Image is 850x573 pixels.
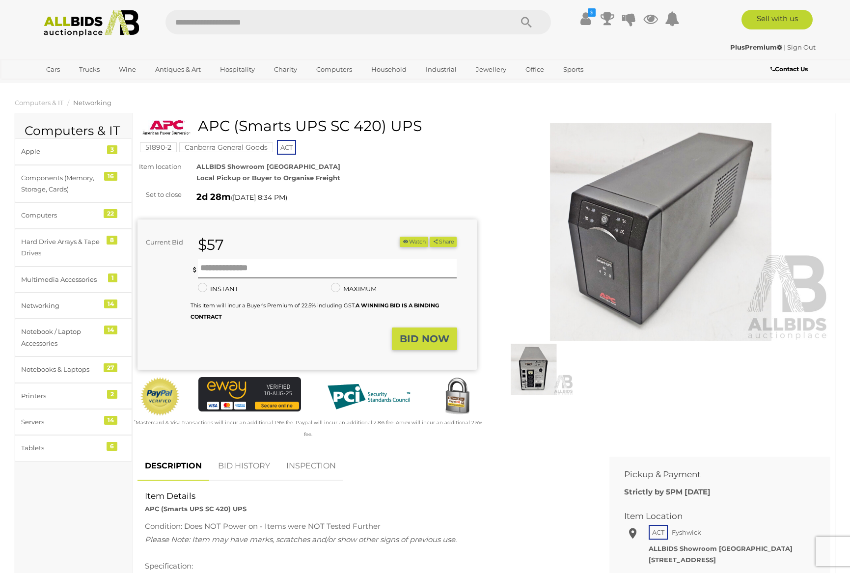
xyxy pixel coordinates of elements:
a: INSPECTION [279,452,343,481]
div: 1 [108,273,117,282]
a: Networking [73,99,111,107]
h2: Computers & IT [25,124,122,138]
a: PlusPremium [730,43,784,51]
i: $ [588,8,596,17]
a: Sell with us [741,10,813,29]
a: Sign Out [787,43,816,51]
div: Components (Memory, Storage, Cards) [21,172,102,195]
img: Official PayPal Seal [140,377,180,416]
div: Hard Drive Arrays & Tape Drives [21,236,102,259]
div: Apple [21,146,102,157]
div: Tablets [21,442,102,454]
a: Notebooks & Laptops 27 [15,356,132,382]
button: Watch [400,237,428,247]
div: 14 [104,416,117,425]
strong: $57 [198,236,224,254]
b: Strictly by 5PM [DATE] [624,487,711,496]
a: Trucks [73,61,106,78]
small: This Item will incur a Buyer's Premium of 22.5% including GST. [191,302,439,320]
strong: ALLBIDS Showroom [GEOGRAPHIC_DATA] [196,163,340,170]
div: 6 [107,442,117,451]
div: Multimedia Accessories [21,274,102,285]
div: 2 [107,390,117,399]
a: Hard Drive Arrays & Tape Drives 8 [15,229,132,267]
div: Servers [21,416,102,428]
a: Tablets 6 [15,435,132,461]
strong: ALLBIDS Showroom [GEOGRAPHIC_DATA] [649,545,793,552]
a: Industrial [419,61,463,78]
a: Multimedia Accessories 1 [15,267,132,293]
div: Notebook / Laptop Accessories [21,326,102,349]
a: Wine [112,61,142,78]
strong: [STREET_ADDRESS] [649,556,716,564]
div: Item location [130,161,189,172]
img: Allbids.com.au [38,10,145,37]
strong: PlusPremium [730,43,782,51]
span: ( ) [231,193,287,201]
a: Jewellery [469,61,513,78]
img: PCI DSS compliant [320,377,418,416]
a: Household [365,61,413,78]
a: DESCRIPTION [137,452,209,481]
div: Computers [21,210,102,221]
div: 8 [107,236,117,245]
a: Apple 3 [15,138,132,164]
a: $ [578,10,593,27]
div: Notebooks & Laptops [21,364,102,375]
div: 14 [104,300,117,308]
a: [GEOGRAPHIC_DATA] [40,78,122,94]
a: Contact Us [770,64,810,75]
span: | [784,43,786,51]
a: Networking 14 [15,293,132,319]
a: Sports [557,61,590,78]
a: Computers 22 [15,202,132,228]
a: Antiques & Art [149,61,207,78]
button: Search [502,10,551,34]
img: APC (Smarts UPS SC 420) UPS [492,123,831,341]
span: ACT [649,525,668,540]
div: Networking [21,300,102,311]
button: BID NOW [392,327,457,351]
a: Servers 14 [15,409,132,435]
img: Secured by Rapid SSL [438,377,477,416]
div: 3 [107,145,117,154]
span: ACT [277,140,296,155]
strong: BID NOW [400,333,449,345]
mark: Canberra General Goods [179,142,273,152]
a: Hospitality [214,61,261,78]
strong: APC (Smarts UPS SC 420) UPS [145,505,247,513]
h2: Pickup & Payment [624,470,801,479]
div: 22 [104,209,117,218]
small: Mastercard & Visa transactions will incur an additional 1.9% fee. Paypal will incur an additional... [134,419,482,437]
strong: 2d 28m [196,191,231,202]
mark: 51890-2 [140,142,177,152]
label: INSTANT [198,283,238,295]
a: Printers 2 [15,383,132,409]
h1: APC (Smarts UPS SC 420) UPS [142,118,474,134]
a: Notebook / Laptop Accessories 14 [15,319,132,356]
a: Charity [268,61,303,78]
a: Canberra General Goods [179,143,273,151]
h2: Item Location [624,512,801,521]
a: Computers [310,61,358,78]
b: Contact Us [770,65,808,73]
div: 16 [104,172,117,181]
div: Set to close [130,189,189,200]
img: APC (Smarts UPS SC 420) UPS [142,120,191,135]
span: [DATE] 8:34 PM [233,193,285,202]
div: 14 [104,326,117,334]
a: BID HISTORY [211,452,277,481]
img: APC (Smarts UPS SC 420) UPS [494,344,574,395]
span: Fyshwick [669,526,704,539]
a: 51890-2 [140,143,177,151]
a: Computers & IT [15,99,63,107]
i: Please Note: Item may have marks, scratches and/or show other signs of previous use. [145,535,457,544]
label: MAXIMUM [331,283,377,295]
a: Office [519,61,550,78]
li: Watch this item [400,237,428,247]
button: Share [430,237,457,247]
div: Current Bid [137,237,191,248]
img: eWAY Payment Gateway [198,377,301,411]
